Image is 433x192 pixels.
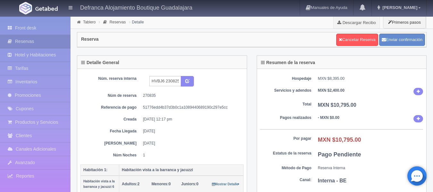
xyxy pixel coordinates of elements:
b: MXN $2,400.00 [318,88,345,93]
dt: Fecha Llegada [85,129,137,134]
dt: [PERSON_NAME] [85,141,137,146]
b: Pago Pendiente [318,151,361,158]
span: 0 [181,182,198,186]
button: Primeros pasos [383,16,426,29]
img: Getabed [35,6,58,11]
dt: Método de Pago [260,165,312,171]
dt: Creada [85,117,137,122]
a: Mostrar Detalle [212,182,240,186]
th: Habitación vista a la barranca y jacuzzi [119,164,244,176]
dd: 1 [143,153,239,158]
li: Detalle [128,19,146,25]
dd: Reserva Interna [318,165,423,171]
b: MXN $10,795.00 [318,102,356,108]
small: Habitación vista a la barranca y jacuzzi 6 [83,179,115,188]
dt: Hospedaje [260,76,312,81]
span: 2 [122,182,139,186]
strong: Menores: [152,182,169,186]
h4: Defranca Alojamiento Boutique Guadalajara [80,3,192,11]
strong: Adultos: [122,182,137,186]
dt: Núm de reserva [85,93,137,98]
b: Interna - BE [318,178,347,183]
img: Getabed [19,2,32,14]
dt: Servicios y adendos [260,88,312,93]
dt: Referencia de pago [85,105,137,110]
dd: 270835 [143,93,239,98]
a: Reservas [110,20,126,24]
dd: [DATE] 12:17 pm [143,117,239,122]
a: Tablero [83,20,96,24]
b: - MXN $0.00 [318,115,339,120]
dt: Total [260,102,312,107]
dt: Núm. reserva interna [85,76,137,81]
h4: Resumen de la reserva [261,60,315,65]
a: Cancelar Reserva [336,34,378,46]
b: Habitación 1: [83,168,107,172]
dt: Núm Noches [85,153,137,158]
span: 0 [152,182,171,186]
strong: Juniors: [181,182,196,186]
b: MXN $10,795.00 [318,137,361,143]
dd: [DATE] [143,141,239,146]
dd: 51776edd4b37d3b0c1a1089440689190c297e5cc [143,105,239,110]
dd: [DATE] [143,129,239,134]
a: Descargar Recibo [334,16,379,29]
h4: Reserva [81,37,99,42]
dt: Estatus de la reserva [260,151,312,156]
dd: MXN $8,395.00 [318,76,423,81]
dt: Canal: [260,177,312,183]
dt: Por pagar [260,136,312,141]
span: [PERSON_NAME] [381,5,417,10]
h4: Detalle General [81,60,119,65]
dt: Pagos realizados [260,115,312,121]
button: Enviar confirmación [379,34,425,46]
